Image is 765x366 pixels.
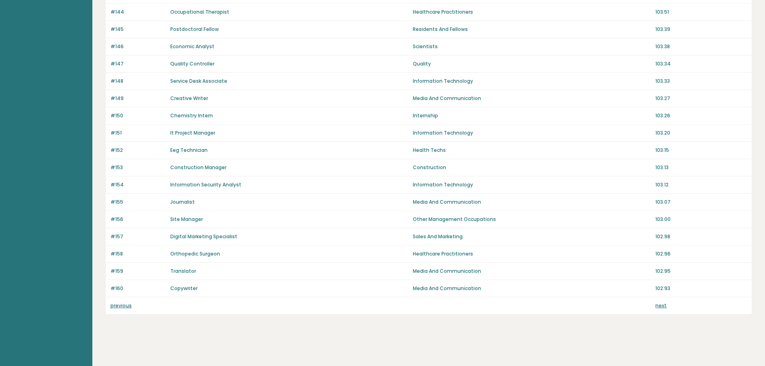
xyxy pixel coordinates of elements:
[170,112,213,119] a: Chemistry Intern
[170,181,241,188] a: Information Security Analyst
[413,60,651,67] p: Quality
[110,26,165,33] p: #145
[655,147,747,154] p: 103.15
[170,250,220,257] a: Orthopedic Surgeon
[655,95,747,102] p: 103.27
[413,78,651,85] p: Information Technology
[110,216,165,223] p: #156
[413,268,651,275] p: Media And Communication
[170,78,227,84] a: Service Desk Associate
[110,147,165,154] p: #152
[170,8,229,15] a: Occupational Therapist
[655,8,747,16] p: 103.51
[170,147,208,153] a: Eeg Technician
[110,78,165,85] p: #148
[110,8,165,16] p: #144
[110,302,132,309] a: previous
[110,129,165,137] p: #151
[170,164,226,171] a: Construction Manager
[655,181,747,188] p: 103.12
[170,233,237,240] a: Digital Marketing Specialist
[655,285,747,292] p: 102.93
[655,233,747,240] p: 102.98
[170,268,196,274] a: Translator
[413,181,651,188] p: Information Technology
[413,112,651,119] p: Internship
[655,129,747,137] p: 103.20
[413,26,651,33] p: Residents And Fellows
[170,95,208,102] a: Creative Writer
[170,60,214,67] a: Quality Controller
[655,60,747,67] p: 103.34
[655,302,667,309] a: next
[413,95,651,102] p: Media And Communication
[655,26,747,33] p: 103.39
[110,164,165,171] p: #153
[170,285,198,292] a: Copywriter
[110,60,165,67] p: #147
[655,216,747,223] p: 103.00
[170,43,214,50] a: Economic Analyst
[110,250,165,258] p: #158
[655,198,747,206] p: 103.07
[110,95,165,102] p: #149
[413,233,651,240] p: Sales And Marketing
[170,198,195,205] a: Journalist
[110,43,165,50] p: #146
[110,268,165,275] p: #159
[413,216,651,223] p: Other Management Occupations
[413,285,651,292] p: Media And Communication
[170,129,215,136] a: It Project Manager
[655,164,747,171] p: 103.13
[413,250,651,258] p: Healthcare Practitioners
[413,129,651,137] p: Information Technology
[413,8,651,16] p: Healthcare Practitioners
[655,268,747,275] p: 102.95
[413,198,651,206] p: Media And Communication
[655,250,747,258] p: 102.96
[110,181,165,188] p: #154
[655,78,747,85] p: 103.33
[110,112,165,119] p: #150
[110,285,165,292] p: #160
[413,164,651,171] p: Construction
[655,43,747,50] p: 103.38
[170,26,219,33] a: Postdoctoral Fellow
[110,233,165,240] p: #157
[655,112,747,119] p: 103.26
[413,43,651,50] p: Scientists
[413,147,651,154] p: Health Techs
[110,198,165,206] p: #155
[170,216,203,223] a: Site Manager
